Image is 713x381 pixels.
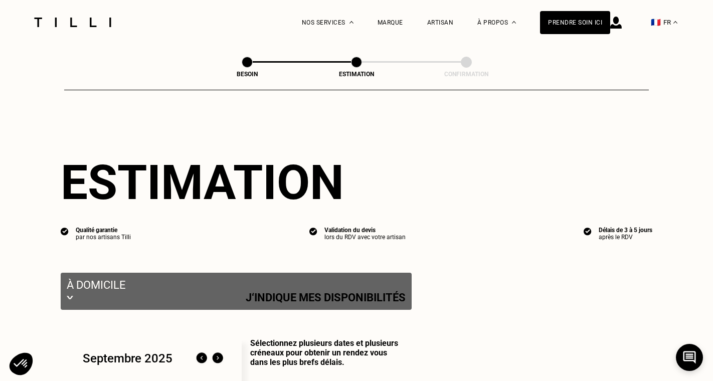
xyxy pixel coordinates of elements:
[610,17,622,29] img: icône connexion
[76,234,131,241] div: par nos artisans Tilli
[194,350,210,366] img: Mois précédent
[599,227,652,234] div: Délais de 3 à 5 jours
[324,227,406,234] div: Validation du devis
[67,279,406,291] p: À domicile
[309,227,317,236] img: icon list info
[584,227,592,236] img: icon list info
[324,234,406,241] div: lors du RDV avec votre artisan
[61,154,652,211] div: Estimation
[427,19,454,26] a: Artisan
[31,18,115,27] img: Logo du service de couturière Tilli
[246,291,406,304] p: J‘indique mes disponibilités
[599,234,652,241] div: après le RDV
[210,350,226,366] img: Mois suivant
[540,11,610,34] a: Prendre soin ici
[512,21,516,24] img: Menu déroulant à propos
[378,19,403,26] a: Marque
[651,18,661,27] span: 🇫🇷
[61,227,69,236] img: icon list info
[673,21,677,24] img: menu déroulant
[416,71,516,78] div: Confirmation
[67,291,73,304] img: svg+xml;base64,PHN2ZyB3aWR0aD0iMjIiIGhlaWdodD0iMTEiIHZpZXdCb3g9IjAgMCAyMiAxMSIgZmlsbD0ibm9uZSIgeG...
[349,21,353,24] img: Menu déroulant
[197,71,297,78] div: Besoin
[83,351,172,365] div: Septembre 2025
[306,71,407,78] div: Estimation
[76,227,131,234] div: Qualité garantie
